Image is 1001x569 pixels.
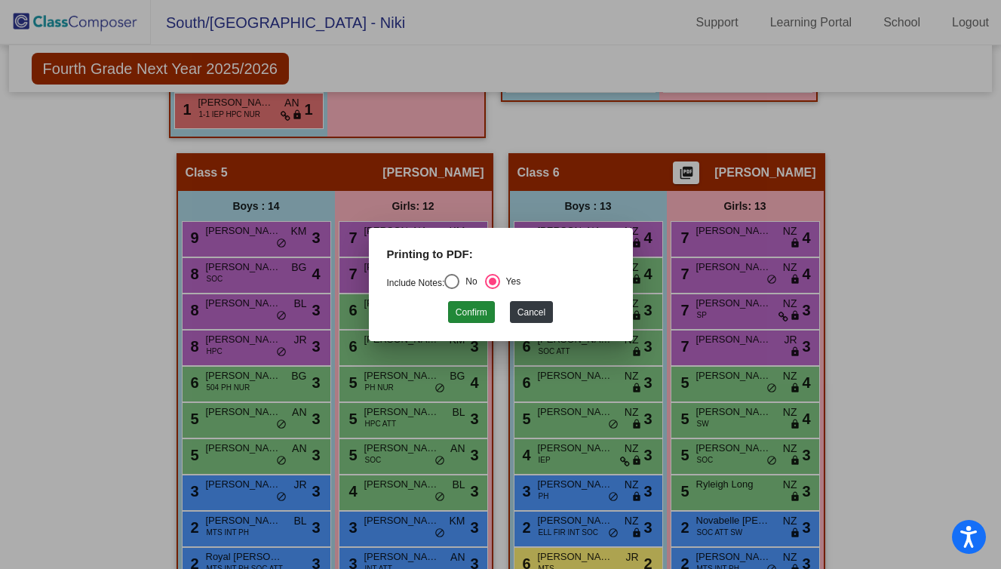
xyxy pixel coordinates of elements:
[387,246,473,263] label: Printing to PDF:
[387,278,445,288] a: Include Notes:
[448,301,495,323] button: Confirm
[387,278,521,288] mat-radio-group: Select an option
[500,275,521,288] div: Yes
[510,301,553,323] button: Cancel
[459,275,477,288] div: No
